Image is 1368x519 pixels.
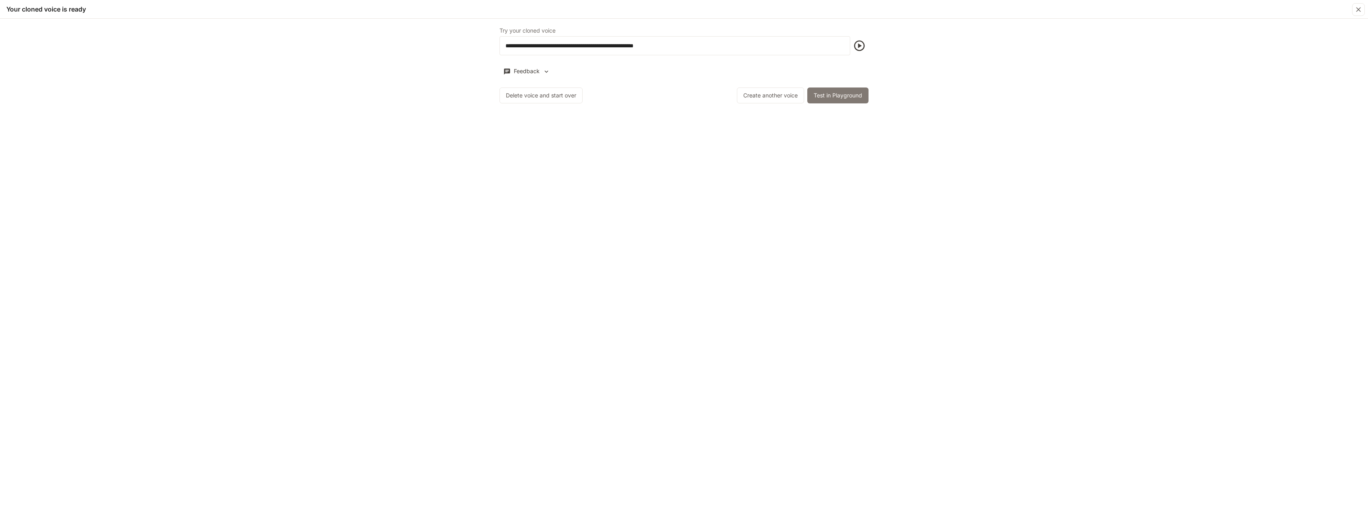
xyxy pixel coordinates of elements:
[499,28,556,33] p: Try your cloned voice
[807,87,869,103] button: Test in Playground
[499,65,554,78] button: Feedback
[499,87,583,103] button: Delete voice and start over
[6,5,86,14] h5: Your cloned voice is ready
[737,87,804,103] button: Create another voice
